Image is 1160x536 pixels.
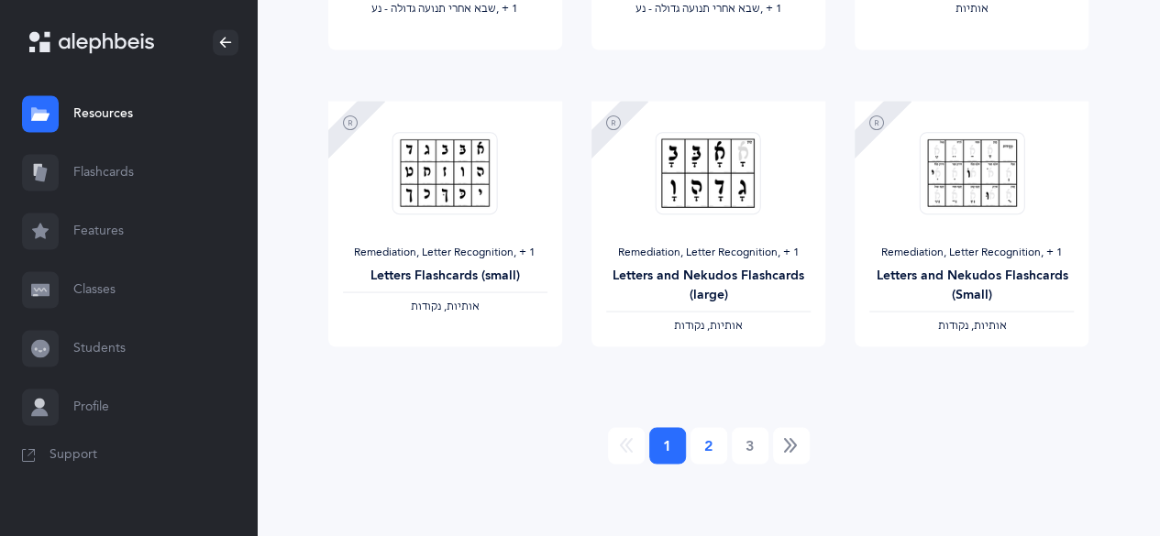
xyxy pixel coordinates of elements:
span: ‫שבא אחרי תנועה גדולה - נע‬ [371,2,496,15]
div: ‪, + 1‬ [606,2,811,16]
div: Letters and Nekudos Flashcards (Small) [869,266,1074,304]
div: Remediation, Letter Recognition‪, + 1‬ [869,245,1074,259]
a: 2 [690,427,727,464]
img: Small_Rashi_Letters_and__Nekudos_Flashcards_thumbnail_1733045123.png [919,131,1024,214]
span: ‫אותיות‬ [956,2,989,15]
a: 1 [649,427,686,464]
div: Remediation, Letter Recognition‪, + 1‬ [343,245,547,259]
a: Next [773,427,810,464]
img: Mini_Rashi_Letters_Flashcards_thumbnail_1733038308.png [392,131,498,214]
div: ‪, + 1‬ [343,2,547,16]
span: ‫שבא אחרי תנועה גדולה - נע‬ [635,2,759,15]
span: ‫אותיות, נקודות‬ [674,318,743,331]
div: Letters and Nekudos Flashcards (large) [606,266,811,304]
div: Remediation, Letter Recognition‪, + 1‬ [606,245,811,259]
a: 3 [732,427,768,464]
span: ‫אותיות, נקודות‬ [937,318,1006,331]
iframe: Drift Widget Chat Controller [1068,444,1138,514]
div: Letters Flashcards (small) [343,266,547,285]
img: Large_Rashi_Leters_and_Nekudos_Flashcards_thumbnail_1733046137.png [656,131,761,214]
span: ‫אותיות, נקודות‬ [411,299,480,312]
span: Support [50,445,97,464]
